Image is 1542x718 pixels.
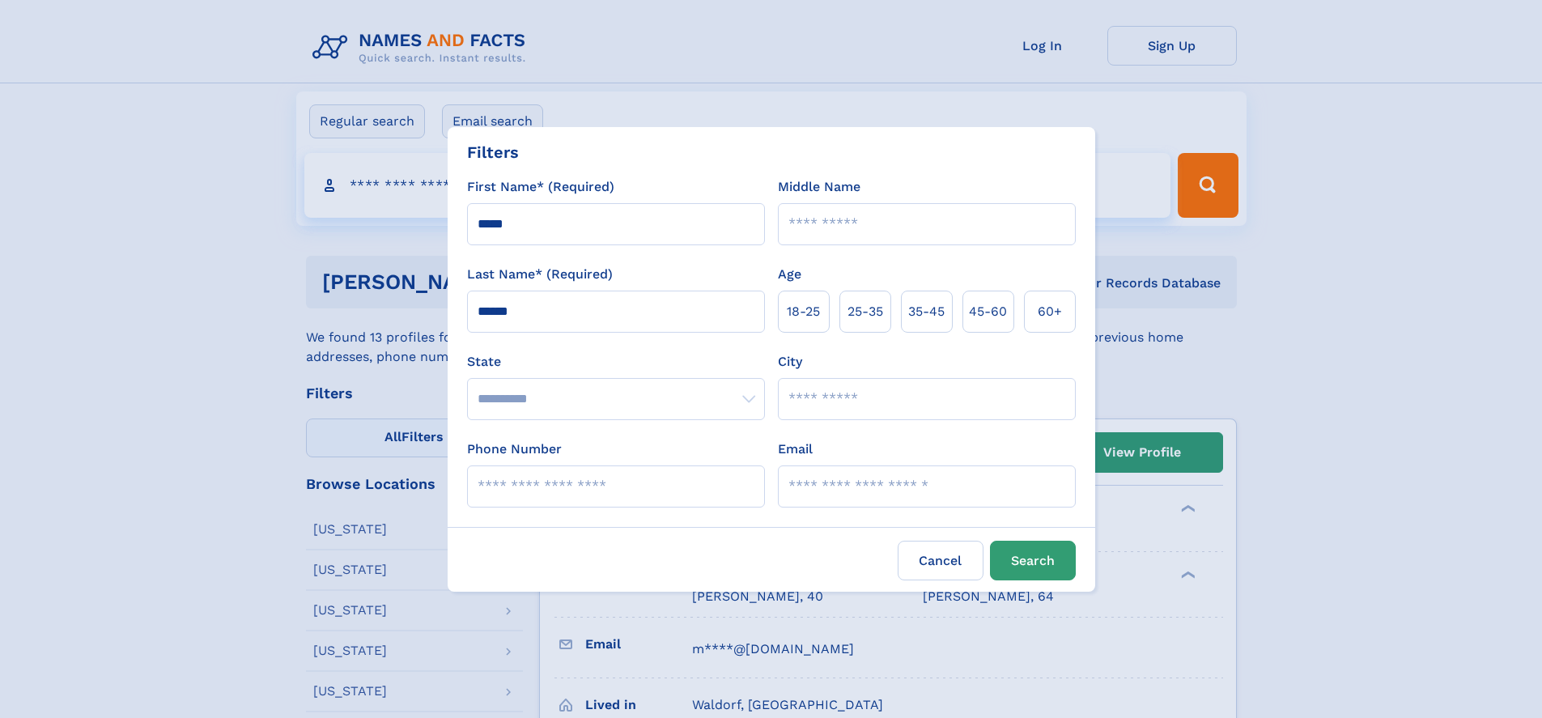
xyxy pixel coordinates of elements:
[778,352,802,372] label: City
[990,541,1076,580] button: Search
[467,140,519,164] div: Filters
[467,440,562,459] label: Phone Number
[1038,302,1062,321] span: 60+
[778,440,813,459] label: Email
[467,352,765,372] label: State
[847,302,883,321] span: 25‑35
[467,177,614,197] label: First Name* (Required)
[467,265,613,284] label: Last Name* (Required)
[898,541,983,580] label: Cancel
[787,302,820,321] span: 18‑25
[969,302,1007,321] span: 45‑60
[908,302,945,321] span: 35‑45
[778,265,801,284] label: Age
[778,177,860,197] label: Middle Name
